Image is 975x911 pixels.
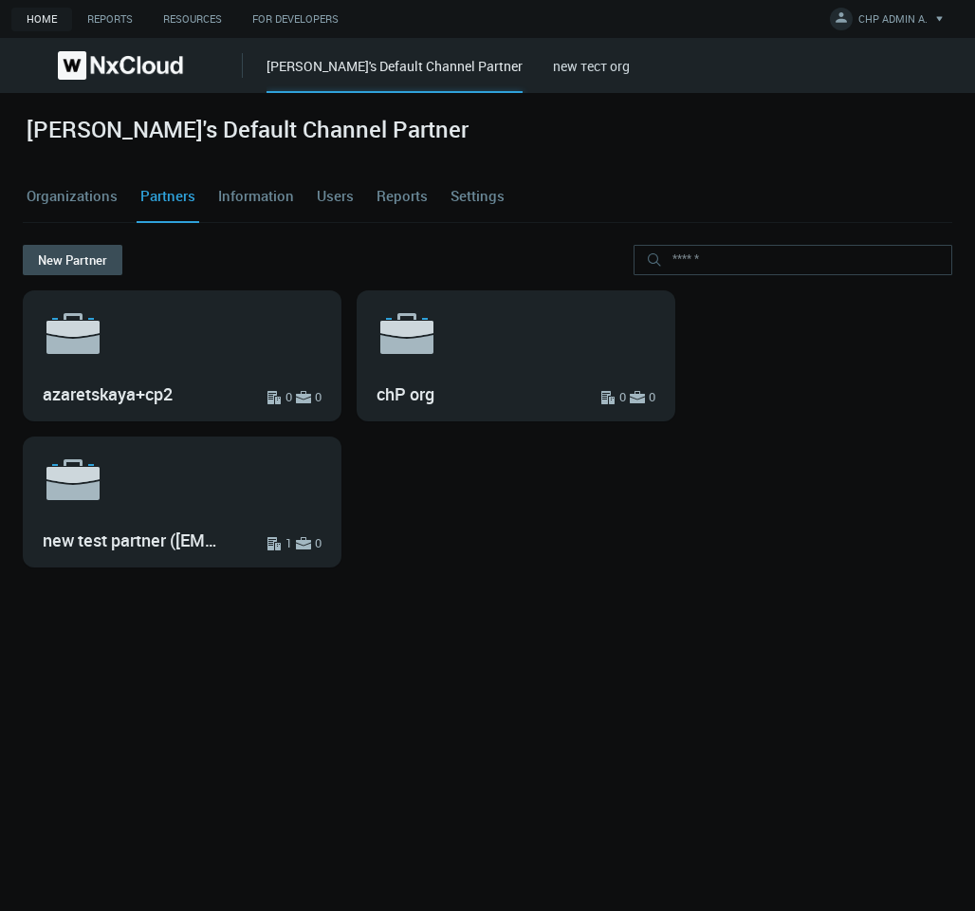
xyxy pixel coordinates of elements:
[27,116,469,143] h2: [PERSON_NAME]'s Default Channel Partner
[598,387,655,407] div: 0 0
[373,171,432,222] a: Reports
[267,56,523,93] div: [PERSON_NAME]'s Default Channel Partner
[237,8,354,31] a: For Developers
[43,530,224,551] h3: new test partner ([EMAIL_ADDRESS][DOMAIN_NAME])
[553,57,630,75] a: new тест org
[265,387,322,407] div: 0 0
[72,8,148,31] a: Reports
[265,533,322,553] div: 1 0
[23,245,122,275] button: New Partner
[43,384,224,405] h3: azaretskaya+cp2
[313,171,358,222] a: Users
[148,8,237,31] a: Resources
[137,171,199,222] a: Partners
[214,171,298,222] a: Information
[447,171,508,222] a: Settings
[858,11,928,33] span: CHP ADMIN A.
[377,384,558,405] h3: chP org
[11,8,72,31] a: Home
[23,171,121,222] a: Organizations
[58,51,183,80] img: Nx Cloud logo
